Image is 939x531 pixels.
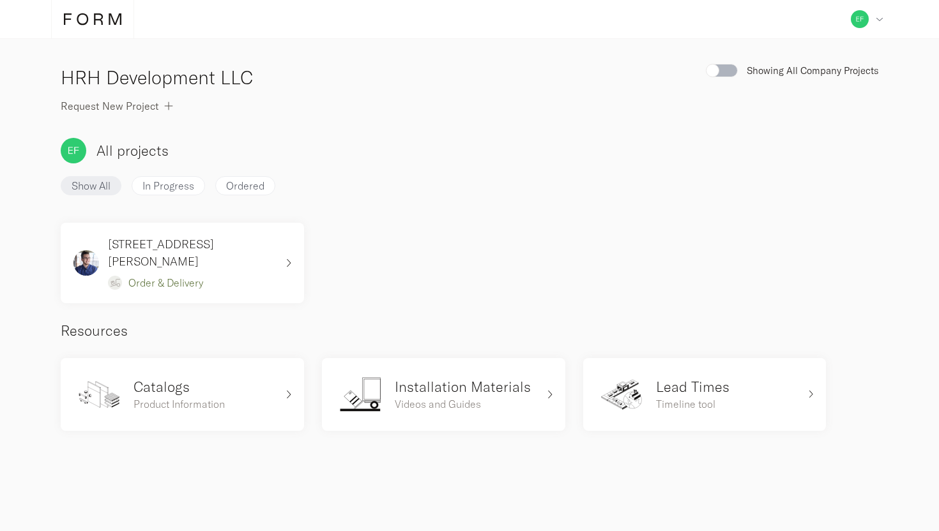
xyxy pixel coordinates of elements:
[61,138,86,163] img: ead7f1b363f75de3eaf3ef563de7f5a3
[73,371,125,418] img: catalogs.svg
[96,141,169,160] h5: All projects
[226,181,264,191] p: Ordered
[706,64,878,77] label: Showing All Company Projects
[335,371,386,418] img: installation-materials.svg
[61,64,461,91] h3: HRH Development LLC
[72,181,111,191] p: Show All
[61,321,878,340] h5: Resources
[61,101,159,111] span: Request New Project
[128,275,203,290] p: Order & Delivery
[596,371,647,418] img: lead-times.svg
[108,236,277,270] h6: [STREET_ADDRESS][PERSON_NAME]
[73,250,99,276] img: ScreenShot2022-10-17at10.14.01AM.png
[61,91,173,120] button: Request New Project
[851,10,869,28] img: ead7f1b363f75de3eaf3ef563de7f5a3
[656,377,729,396] h5: Lead Times
[142,181,194,191] p: In Progress
[656,396,729,412] p: Timeline tool
[134,396,225,412] p: Product Information
[395,377,531,396] h5: Installation Materials
[395,396,531,412] p: Videos and Guides
[134,377,225,396] h5: Catalogs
